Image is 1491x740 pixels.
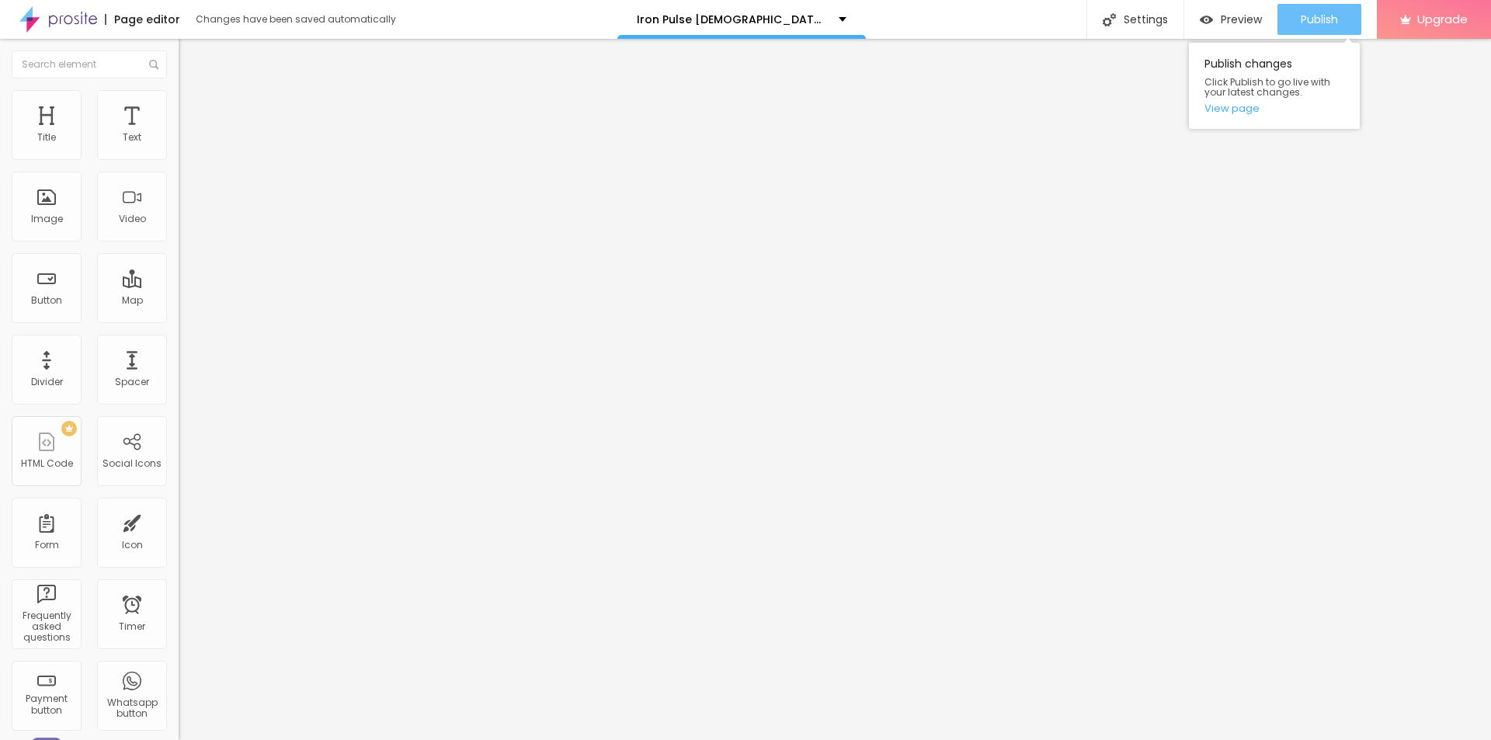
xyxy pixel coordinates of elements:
img: Icone [149,60,158,69]
input: Search element [12,50,167,78]
div: Title [37,132,56,143]
div: Divider [31,377,63,387]
div: Image [31,214,63,224]
a: View page [1204,103,1344,113]
div: Icon [122,540,143,551]
div: Video [119,214,146,224]
button: Preview [1184,4,1277,35]
span: Upgrade [1417,12,1468,26]
div: Payment button [16,693,77,716]
div: Whatsapp button [101,697,162,720]
img: Icone [1103,13,1116,26]
div: Form [35,540,59,551]
div: Map [122,295,143,306]
div: Button [31,295,62,306]
div: Changes have been saved automatically [196,15,396,24]
div: Publish changes [1189,43,1360,129]
iframe: Editor [179,39,1491,740]
div: Social Icons [103,458,162,469]
button: Publish [1277,4,1361,35]
div: Text [123,132,141,143]
img: view-1.svg [1200,13,1213,26]
div: Timer [119,621,145,632]
div: Frequently asked questions [16,610,77,644]
span: Preview [1221,13,1262,26]
span: Click Publish to go live with your latest changes. [1204,77,1344,97]
div: Page editor [105,14,180,25]
div: Spacer [115,377,149,387]
span: Publish [1301,13,1338,26]
p: Iron Pulse [DEMOGRAPHIC_DATA][MEDICAL_DATA] [637,14,827,25]
div: HTML Code [21,458,73,469]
